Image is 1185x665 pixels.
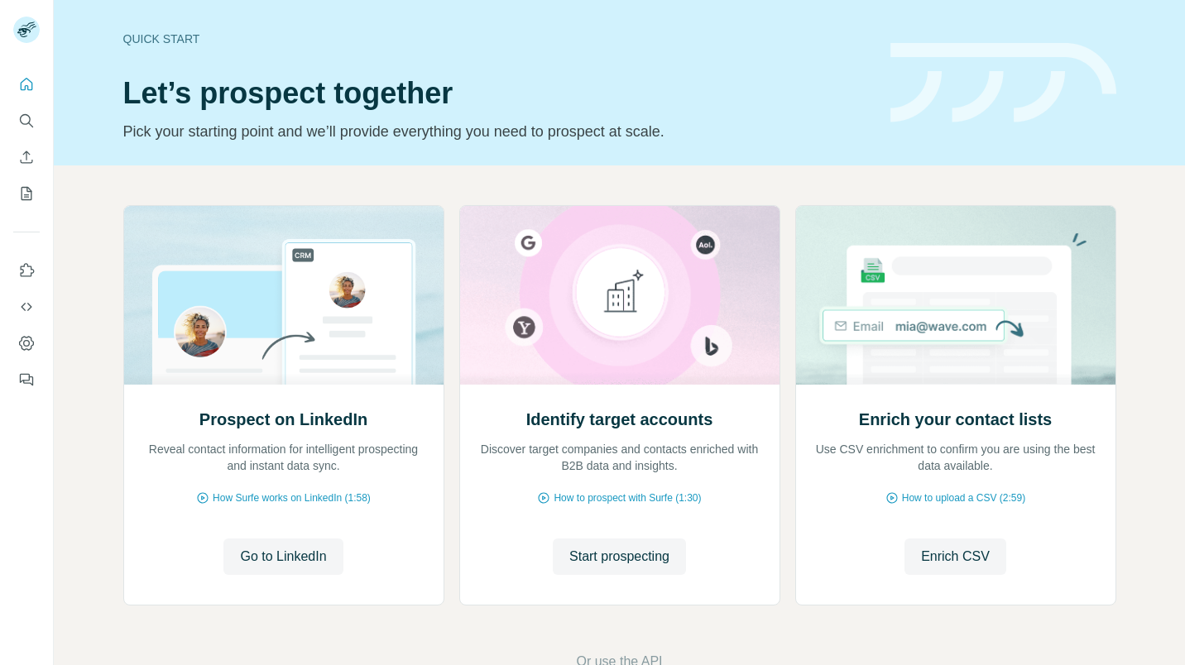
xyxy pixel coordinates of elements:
button: Use Surfe on LinkedIn [13,256,40,285]
button: Dashboard [13,328,40,358]
img: Prospect on LinkedIn [123,206,444,385]
span: Start prospecting [569,547,669,567]
button: Enrich CSV [904,538,1006,575]
span: How Surfe works on LinkedIn (1:58) [213,490,371,505]
p: Discover target companies and contacts enriched with B2B data and insights. [477,441,763,474]
h2: Identify target accounts [526,408,713,431]
img: Identify target accounts [459,206,780,385]
div: Quick start [123,31,871,47]
button: Search [13,106,40,136]
h2: Enrich your contact lists [859,408,1052,431]
button: Go to LinkedIn [223,538,343,575]
p: Pick your starting point and we’ll provide everything you need to prospect at scale. [123,120,871,143]
button: Enrich CSV [13,142,40,172]
button: Feedback [13,365,40,395]
span: Go to LinkedIn [240,547,326,567]
img: banner [890,43,1116,123]
p: Use CSV enrichment to confirm you are using the best data available. [813,441,1099,474]
span: Enrich CSV [921,547,990,567]
h2: Prospect on LinkedIn [199,408,367,431]
p: Reveal contact information for intelligent prospecting and instant data sync. [141,441,427,474]
button: Start prospecting [553,538,686,575]
h1: Let’s prospect together [123,77,871,110]
button: Quick start [13,69,40,99]
span: How to prospect with Surfe (1:30) [554,490,701,505]
img: Enrich your contact lists [795,206,1116,385]
span: How to upload a CSV (2:59) [902,490,1025,505]
button: Use Surfe API [13,292,40,322]
button: My lists [13,179,40,208]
